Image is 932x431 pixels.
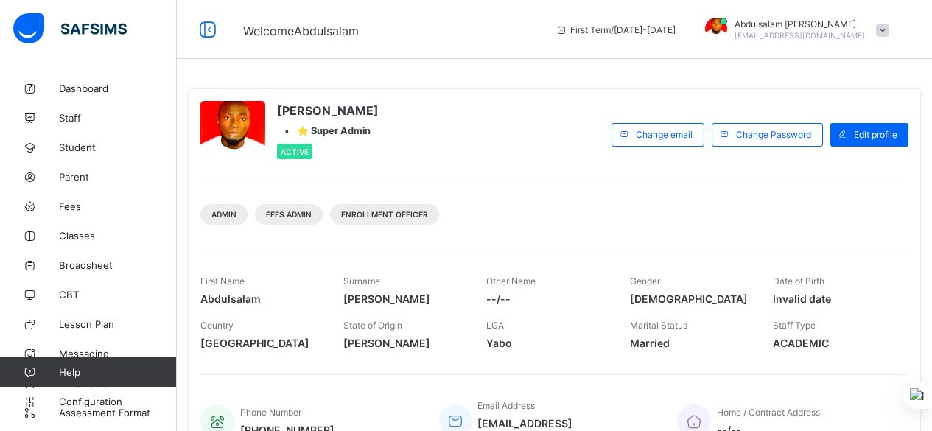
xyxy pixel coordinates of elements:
[773,276,824,287] span: Date of Birth
[59,230,177,242] span: Classes
[59,259,177,271] span: Broadsheet
[343,276,380,287] span: Surname
[477,400,535,411] span: Email Address
[341,210,428,219] span: Enrollment Officer
[200,320,234,331] span: Country
[486,337,607,349] span: Yabo
[59,141,177,153] span: Student
[211,210,236,219] span: Admin
[773,292,894,305] span: Invalid date
[59,318,177,330] span: Lesson Plan
[59,171,177,183] span: Parent
[486,320,504,331] span: LGA
[630,276,660,287] span: Gender
[630,292,751,305] span: [DEMOGRAPHIC_DATA]
[266,210,312,219] span: Fees Admin
[59,200,177,212] span: Fees
[59,83,177,94] span: Dashboard
[200,276,245,287] span: First Name
[343,292,464,305] span: [PERSON_NAME]
[277,125,379,136] div: •
[630,320,687,331] span: Marital Status
[690,18,897,42] div: Abdulsalam Muhammad Nasir
[736,129,811,140] span: Change Password
[59,348,177,360] span: Messaging
[717,407,820,418] span: Home / Contract Address
[13,13,127,44] img: safsims
[636,129,693,140] span: Change email
[343,337,464,349] span: [PERSON_NAME]
[630,337,751,349] span: Married
[281,147,309,156] span: Active
[59,112,177,124] span: Staff
[773,337,894,349] span: ACADEMIC
[735,31,865,40] span: [EMAIL_ADDRESS][DOMAIN_NAME]
[773,320,816,331] span: Staff Type
[486,276,536,287] span: Other Name
[486,292,607,305] span: --/--
[243,24,359,38] span: Welcome Abdulsalam
[59,289,177,301] span: CBT
[200,337,321,349] span: [GEOGRAPHIC_DATA]
[200,292,321,305] span: Abdulsalam
[59,396,176,407] span: Configuration
[277,103,379,118] span: [PERSON_NAME]
[854,129,897,140] span: Edit profile
[240,407,301,418] span: Phone Number
[343,320,402,331] span: State of Origin
[556,24,676,35] span: session/term information
[735,18,865,29] span: Abdulsalam [PERSON_NAME]
[297,125,371,136] span: ⭐ Super Admin
[59,366,176,378] span: Help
